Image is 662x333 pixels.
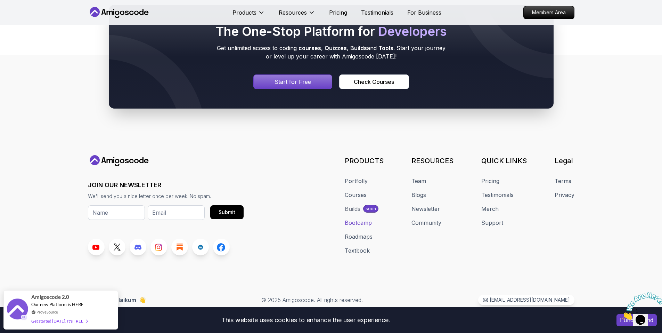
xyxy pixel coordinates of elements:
a: Blogs [411,191,426,199]
button: Submit [210,205,244,219]
a: Merch [481,205,499,213]
p: © 2025 Amigoscode. All rights reserved. [261,296,363,304]
a: Instagram link [150,239,167,255]
a: Textbook [345,246,370,255]
h3: PRODUCTS [345,156,384,166]
a: Members Area [523,6,574,19]
a: Youtube link [88,239,105,255]
div: This website uses cookies to enhance the user experience. [5,312,606,328]
a: Support [481,219,503,227]
a: Terms [555,177,571,185]
button: Products [232,8,265,22]
span: 1 [3,3,6,9]
a: LinkedIn link [192,239,209,255]
p: Assalamualaikum [88,296,146,304]
img: provesource social proof notification image [7,299,28,321]
a: Testimonials [361,8,393,17]
h3: RESOURCES [411,156,453,166]
a: Courses page [339,74,409,89]
a: Roadmaps [345,232,373,241]
a: ProveSource [36,309,58,315]
a: Testimonials [481,191,514,199]
p: [EMAIL_ADDRESS][DOMAIN_NAME] [490,296,570,303]
a: Privacy [555,191,574,199]
a: Pricing [481,177,499,185]
a: Portfolly [345,177,368,185]
a: Bootcamp [345,219,372,227]
div: Submit [219,209,235,216]
span: 👋 [138,295,148,305]
a: Pricing [329,8,347,17]
p: Get unlimited access to coding , , and . Start your journey or level up your career with Amigosco... [214,44,448,61]
p: Start for Free [275,78,311,86]
p: We'll send you a nice letter once per week. No spam. [88,193,244,200]
p: soon [366,206,376,212]
button: Accept cookies [616,314,657,326]
p: Members Area [524,6,574,19]
a: Community [411,219,441,227]
iframe: chat widget [619,290,662,323]
span: Builds [350,45,367,51]
span: Tools [378,45,393,51]
span: Our new Platform is HERE [31,302,84,307]
div: Get started [DATE]. It's FREE [31,317,88,325]
h3: Legal [555,156,574,166]
a: Courses [345,191,367,199]
span: Amigoscode 2.0 [31,293,69,301]
span: courses [299,45,321,51]
button: Resources [279,8,315,22]
a: Signin page [253,74,333,89]
a: Team [411,177,426,185]
a: Discord link [130,239,146,255]
button: Check Courses [339,74,409,89]
h3: JOIN OUR NEWSLETTER [88,180,244,190]
h2: The One-Stop Platform for [214,24,448,38]
h3: QUICK LINKS [481,156,527,166]
input: Name [88,205,145,220]
div: Check Courses [354,78,394,86]
a: Newsletter [411,205,440,213]
a: Twitter link [109,239,125,255]
img: Chat attention grabber [3,3,46,30]
div: Builds [345,205,360,213]
p: Resources [279,8,307,17]
input: Email [148,205,205,220]
span: Quizzes [325,45,347,51]
a: [EMAIL_ADDRESS][DOMAIN_NAME] [478,295,574,305]
a: For Business [407,8,441,17]
p: Products [232,8,256,17]
a: Facebook link [213,239,230,255]
a: Blog link [171,239,188,255]
span: Developers [378,24,447,39]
